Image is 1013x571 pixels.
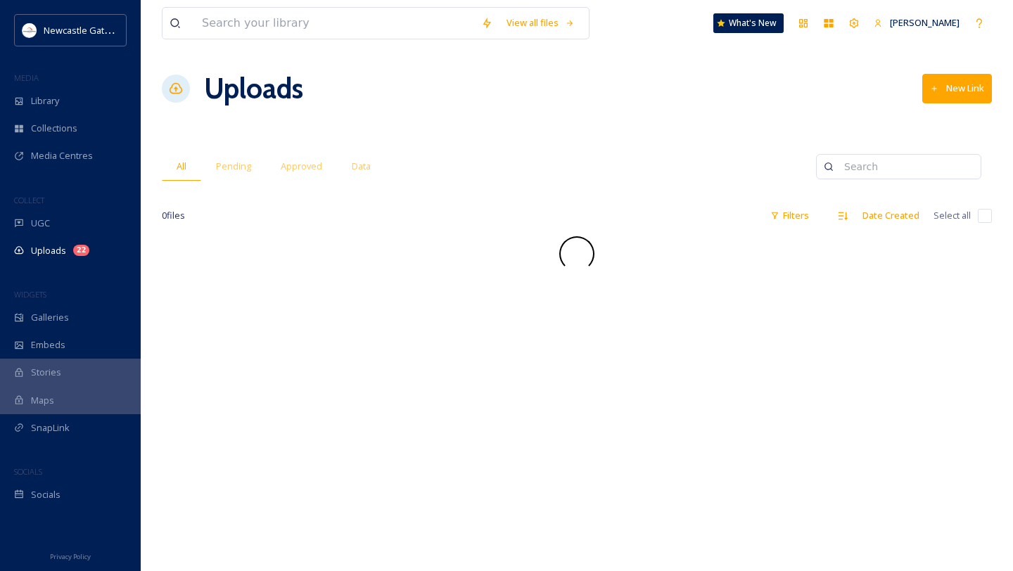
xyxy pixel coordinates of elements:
[31,338,65,352] span: Embeds
[31,94,59,108] span: Library
[31,244,66,257] span: Uploads
[922,74,992,103] button: New Link
[855,202,926,229] div: Date Created
[14,195,44,205] span: COLLECT
[177,160,186,173] span: All
[44,23,173,37] span: Newcastle Gateshead Initiative
[837,153,974,181] input: Search
[31,366,61,379] span: Stories
[31,311,69,324] span: Galleries
[14,72,39,83] span: MEDIA
[50,552,91,561] span: Privacy Policy
[50,547,91,564] a: Privacy Policy
[352,160,371,173] span: Data
[281,160,322,173] span: Approved
[713,13,784,33] a: What's New
[499,9,582,37] a: View all files
[216,160,251,173] span: Pending
[14,466,42,477] span: SOCIALS
[31,394,54,407] span: Maps
[73,245,89,256] div: 22
[162,209,185,222] span: 0 file s
[14,289,46,300] span: WIDGETS
[763,202,816,229] div: Filters
[31,149,93,162] span: Media Centres
[867,9,967,37] a: [PERSON_NAME]
[23,23,37,37] img: DqD9wEUd_400x400.jpg
[31,421,70,435] span: SnapLink
[31,217,50,230] span: UGC
[195,8,474,39] input: Search your library
[890,16,960,29] span: [PERSON_NAME]
[204,68,303,110] a: Uploads
[31,488,60,501] span: Socials
[934,209,971,222] span: Select all
[31,122,77,135] span: Collections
